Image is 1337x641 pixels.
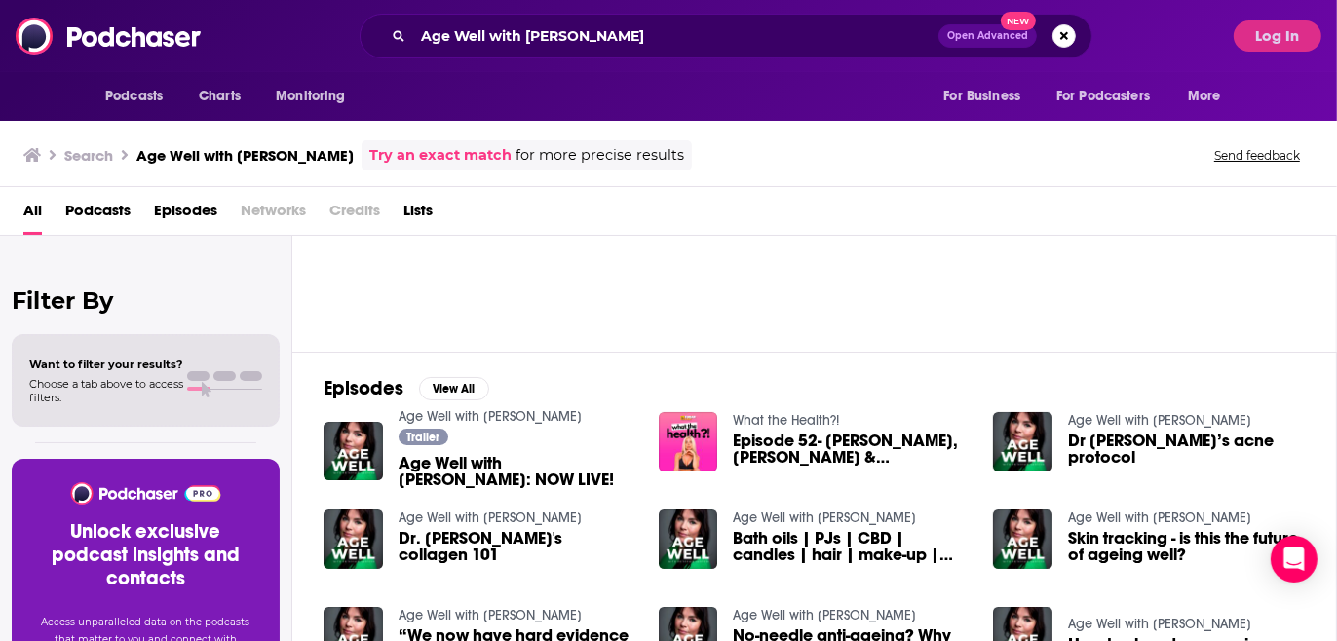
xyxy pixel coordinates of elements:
a: Bath oils | PJs | CBD | candles | hair | make-up | skincare > Dr Sophie's favourite things [733,530,970,563]
a: EpisodesView All [324,376,489,400]
a: Age Well with Dr Sophie Shotter [1068,509,1251,526]
a: Skin tracking - is this the future of ageing well? [1068,530,1305,563]
span: Age Well with [PERSON_NAME]: NOW LIVE! [399,455,635,488]
a: Dr. Sophie's collagen 101 [399,530,635,563]
img: Dr Sophie’s acne protocol [993,412,1052,471]
a: Age Well with Dr Sophie Shotter [733,509,916,526]
a: What the Health?! [733,412,839,429]
h3: Search [64,146,113,165]
span: More [1188,83,1221,110]
div: Open Intercom Messenger [1271,536,1318,583]
span: Dr [PERSON_NAME]’s acne protocol [1068,433,1305,466]
a: Age Well with Dr Sophie Shotter [1068,616,1251,632]
a: Age Well with Dr Sophie Shotter [399,408,582,425]
button: open menu [1174,78,1245,115]
a: Try an exact match [369,144,512,167]
a: Podcasts [65,195,131,235]
span: Credits [329,195,380,235]
h2: Filter By [12,286,280,315]
h2: Episodes [324,376,403,400]
a: Age Well with Dr Sophie Shotter [399,607,582,623]
button: Send feedback [1208,147,1306,164]
h3: Age Well with [PERSON_NAME] [136,146,354,165]
a: Dr Sophie’s acne protocol [1068,433,1305,466]
button: Log In [1234,20,1321,52]
span: Episode 52- [PERSON_NAME], [PERSON_NAME] & [PERSON_NAME] [733,433,970,466]
img: Dr. Sophie's collagen 101 [324,509,383,569]
button: open menu [1044,78,1178,115]
button: open menu [92,78,188,115]
span: New [1001,12,1036,30]
a: Age Well with Dr Sophie Shotter: NOW LIVE! [399,455,635,488]
img: Podchaser - Follow, Share and Rate Podcasts [69,482,222,505]
span: Want to filter your results? [29,358,183,371]
button: Open AdvancedNew [938,24,1037,48]
button: open menu [930,78,1045,115]
button: open menu [262,78,370,115]
span: Trailer [406,432,439,443]
span: Bath oils | PJs | CBD | candles | hair | make-up | skincare > Dr [PERSON_NAME]'s favourite things [733,530,970,563]
img: Age Well with Dr Sophie Shotter: NOW LIVE! [324,422,383,481]
img: Skin tracking - is this the future of ageing well? [993,509,1052,569]
div: Search podcasts, credits, & more... [360,14,1092,58]
span: for more precise results [516,144,684,167]
img: Episode 52- Dr Sophie Shotter, Nana Crawford & Pippa Crawford [659,412,718,471]
span: Monitoring [276,83,345,110]
span: For Podcasters [1056,83,1150,110]
img: Podchaser - Follow, Share and Rate Podcasts [16,18,203,55]
span: Networks [241,195,306,235]
span: Choose a tab above to access filters. [29,377,183,404]
span: Podcasts [105,83,163,110]
a: Lists [403,195,433,235]
span: Charts [199,83,241,110]
a: Age Well with Dr Sophie Shotter [733,607,916,623]
span: Open Advanced [947,31,1028,41]
img: Bath oils | PJs | CBD | candles | hair | make-up | skincare > Dr Sophie's favourite things [659,509,718,569]
a: Episodes [154,195,217,235]
a: All [23,195,42,235]
button: View All [419,377,489,400]
h3: Unlock exclusive podcast insights and contacts [35,520,256,590]
span: For Business [943,83,1020,110]
a: Age Well with Dr Sophie Shotter [1068,412,1251,429]
a: Episode 52- Dr Sophie Shotter, Nana Crawford & Pippa Crawford [733,433,970,466]
a: Age Well with Dr Sophie Shotter [399,509,582,526]
span: Dr. [PERSON_NAME]'s collagen 101 [399,530,635,563]
input: Search podcasts, credits, & more... [413,20,938,52]
a: Charts [186,78,252,115]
